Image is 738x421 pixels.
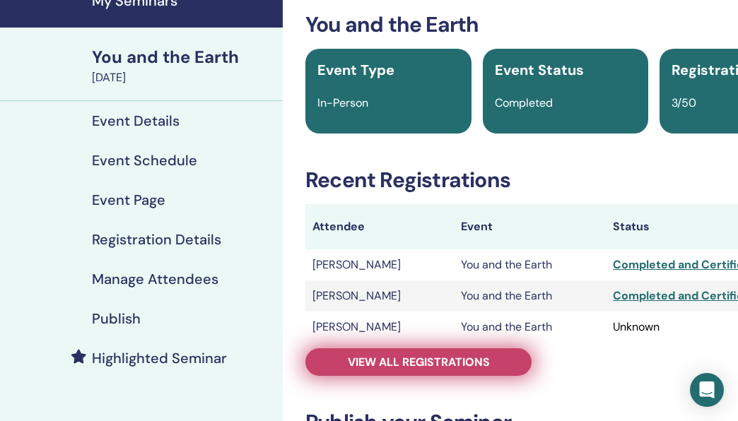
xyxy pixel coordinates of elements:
[454,249,606,280] td: You and the Earth
[305,249,454,280] td: [PERSON_NAME]
[83,45,283,86] a: You and the Earth[DATE]
[305,204,454,249] th: Attendee
[92,350,227,367] h4: Highlighted Seminar
[92,231,221,248] h4: Registration Details
[92,45,274,69] div: You and the Earth
[454,204,606,249] th: Event
[317,61,394,79] span: Event Type
[454,280,606,312] td: You and the Earth
[92,152,197,169] h4: Event Schedule
[92,271,218,287] h4: Manage Attendees
[672,95,696,110] span: 3/50
[690,373,724,407] div: Open Intercom Messenger
[317,95,368,110] span: In-Person
[305,280,454,312] td: [PERSON_NAME]
[92,191,165,208] h4: Event Page
[454,312,606,343] td: You and the Earth
[495,61,584,79] span: Event Status
[495,95,553,110] span: Completed
[92,310,141,327] h4: Publish
[305,312,454,343] td: [PERSON_NAME]
[92,112,180,129] h4: Event Details
[92,69,274,86] div: [DATE]
[348,355,490,369] span: View all registrations
[305,348,532,376] a: View all registrations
